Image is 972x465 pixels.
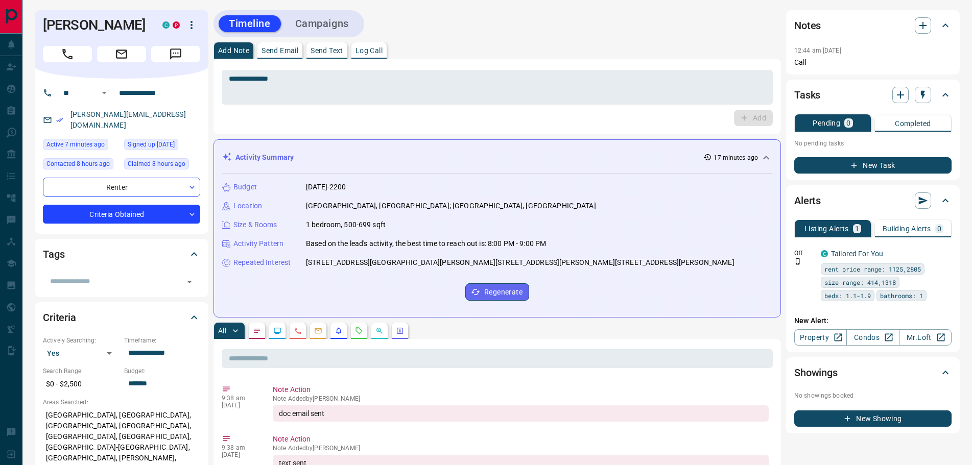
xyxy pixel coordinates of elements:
[162,21,170,29] div: condos.ca
[794,13,952,38] div: Notes
[846,329,899,346] a: Condos
[124,158,200,173] div: Tue Aug 12 2025
[899,329,952,346] a: Mr.Loft
[306,201,596,211] p: [GEOGRAPHIC_DATA], [GEOGRAPHIC_DATA]; [GEOGRAPHIC_DATA], [GEOGRAPHIC_DATA]
[43,246,64,262] h2: Tags
[937,225,941,232] p: 0
[794,136,952,151] p: No pending tasks
[306,182,346,192] p: [DATE]-2200
[222,444,257,451] p: 9:38 am
[375,327,384,335] svg: Opportunities
[43,336,119,345] p: Actively Searching:
[396,327,404,335] svg: Agent Actions
[855,225,859,232] p: 1
[262,47,298,54] p: Send Email
[285,15,359,32] button: Campaigns
[294,327,302,335] svg: Calls
[43,305,200,330] div: Criteria
[46,159,110,169] span: Contacted 8 hours ago
[794,364,838,381] h2: Showings
[355,47,383,54] p: Log Call
[128,159,185,169] span: Claimed 8 hours ago
[46,139,105,150] span: Active 7 minutes ago
[233,238,283,249] p: Activity Pattern
[821,250,828,257] div: condos.ca
[306,257,734,268] p: [STREET_ADDRESS][GEOGRAPHIC_DATA][PERSON_NAME][STREET_ADDRESS][PERSON_NAME][STREET_ADDRESS][PERSO...
[151,46,200,62] span: Message
[794,192,821,209] h2: Alerts
[233,182,257,192] p: Budget
[173,21,180,29] div: property.ca
[218,327,226,334] p: All
[846,119,850,127] p: 0
[233,201,262,211] p: Location
[43,376,119,393] p: $0 - $2,500
[235,152,294,163] p: Activity Summary
[219,15,281,32] button: Timeline
[794,188,952,213] div: Alerts
[273,395,769,402] p: Note Added by [PERSON_NAME]
[794,87,820,103] h2: Tasks
[43,242,200,266] div: Tags
[273,327,281,335] svg: Lead Browsing Activity
[124,336,200,345] p: Timeframe:
[883,225,931,232] p: Building Alerts
[895,120,931,127] p: Completed
[43,17,147,33] h1: [PERSON_NAME]
[43,46,92,62] span: Call
[824,277,896,287] span: size range: 414,1318
[831,250,883,258] a: Tailored For You
[222,395,257,402] p: 9:38 am
[43,345,119,361] div: Yes
[794,83,952,107] div: Tasks
[273,405,769,422] div: doc email sent
[335,327,343,335] svg: Listing Alerts
[794,329,847,346] a: Property
[794,391,952,400] p: No showings booked
[43,205,200,224] div: Criteria Obtained
[43,158,119,173] div: Tue Aug 12 2025
[233,257,291,268] p: Repeated Interest
[306,219,386,230] p: 1 bedroom, 500-699 sqft
[306,238,546,249] p: Based on the lead's activity, the best time to reach out is: 8:00 PM - 9:00 PM
[222,148,772,167] div: Activity Summary17 minutes ago
[124,139,200,153] div: Mon Dec 07 2020
[314,327,322,335] svg: Emails
[794,57,952,68] p: Call
[794,360,952,385] div: Showings
[273,445,769,452] p: Note Added by [PERSON_NAME]
[222,451,257,458] p: [DATE]
[253,327,261,335] svg: Notes
[43,309,76,326] h2: Criteria
[124,366,200,376] p: Budget:
[714,153,758,162] p: 17 minutes ago
[465,283,529,301] button: Regenerate
[824,290,871,301] span: beds: 1.1-1.9
[794,249,815,258] p: Off
[794,47,841,54] p: 12:44 am [DATE]
[794,157,952,174] button: New Task
[218,47,249,54] p: Add Note
[880,290,923,301] span: bathrooms: 1
[794,17,821,34] h2: Notes
[43,178,200,197] div: Renter
[98,87,110,99] button: Open
[273,434,769,445] p: Note Action
[794,258,801,265] svg: Push Notification Only
[794,315,952,326] p: New Alert:
[273,384,769,395] p: Note Action
[804,225,849,232] p: Listing Alerts
[233,219,277,230] p: Size & Rooms
[97,46,146,62] span: Email
[43,398,200,407] p: Areas Searched:
[182,275,197,289] button: Open
[43,139,119,153] div: Tue Aug 12 2025
[222,402,257,409] p: [DATE]
[824,264,921,274] span: rent price range: 1125,2805
[43,366,119,376] p: Search Range:
[355,327,363,335] svg: Requests
[70,110,186,129] a: [PERSON_NAME][EMAIL_ADDRESS][DOMAIN_NAME]
[311,47,343,54] p: Send Text
[128,139,175,150] span: Signed up [DATE]
[813,119,840,127] p: Pending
